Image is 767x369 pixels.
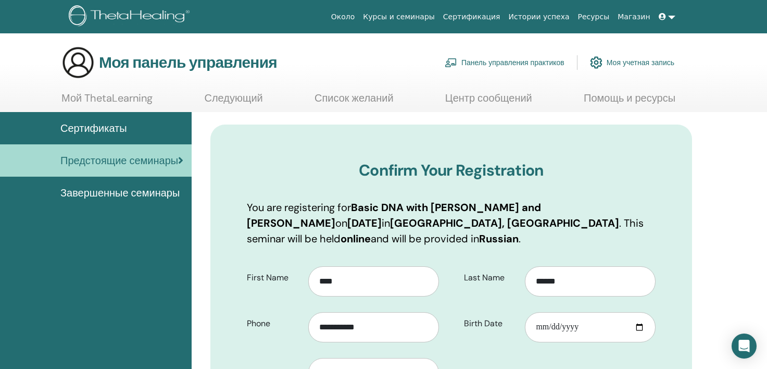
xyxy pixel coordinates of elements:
[479,232,519,245] b: Russian
[327,7,359,27] a: Около
[439,7,505,27] a: Сертификация
[61,92,153,112] a: Мой ThetaLearning
[584,92,675,112] a: Помощь и ресурсы
[461,58,564,67] font: Панель управления практиков
[61,46,95,79] img: generic-user-icon.jpg
[445,58,457,67] img: chalkboard-teacher.svg
[456,268,525,288] label: Last Name
[590,54,602,71] img: cog.svg
[247,161,656,180] h3: Confirm Your Registration
[99,53,277,72] h3: Моя панель управления
[239,314,308,334] label: Phone
[505,7,574,27] a: Истории успеха
[590,51,674,74] a: Моя учетная запись
[315,92,394,112] a: Список желаний
[247,200,656,247] p: You are registering for on in . This seminar will be held and will be provided in .
[60,153,178,168] span: Предстоящие семинары
[239,268,308,288] label: First Name
[613,7,654,27] a: Магазин
[390,216,619,230] b: [GEOGRAPHIC_DATA], [GEOGRAPHIC_DATA]
[60,185,180,201] span: Завершенные семинары
[445,51,564,74] a: Панель управления практиков
[607,58,674,67] font: Моя учетная запись
[341,232,371,245] b: online
[445,92,532,112] a: Центр сообщений
[204,92,262,112] a: Следующий
[574,7,614,27] a: Ресурсы
[359,7,439,27] a: Курсы и семинары
[247,201,541,230] b: Basic DNA with [PERSON_NAME] and [PERSON_NAME]
[69,5,193,29] img: logo.png
[732,334,757,359] div: Открыть Интерком Мессенджер
[60,120,127,136] span: Сертификаты
[347,216,382,230] b: [DATE]
[456,314,525,334] label: Birth Date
